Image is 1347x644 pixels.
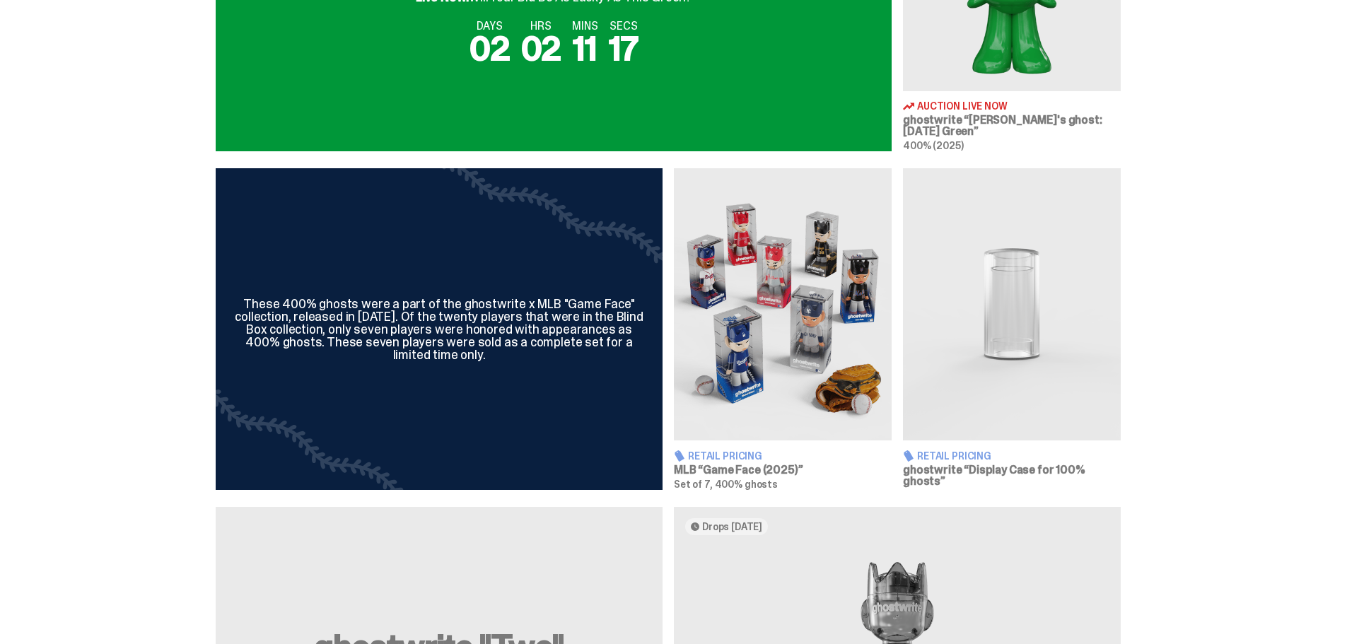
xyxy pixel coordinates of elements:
span: Auction Live Now [917,101,1008,111]
span: 11 [573,26,597,71]
h3: ghostwrite “[PERSON_NAME]'s ghost: [DATE] Green” [903,115,1121,137]
span: DAYS [470,21,510,32]
a: Display Case for 100% ghosts Retail Pricing [903,168,1121,489]
span: SECS [609,21,638,32]
span: 400% (2025) [903,139,963,152]
span: Drops [DATE] [702,521,762,532]
span: MINS [572,21,597,32]
img: Game Face (2025) [674,168,892,440]
h3: ghostwrite “Display Case for 100% ghosts” [903,464,1121,487]
h3: MLB “Game Face (2025)” [674,464,892,476]
span: Set of 7, 400% ghosts [674,478,778,491]
span: Retail Pricing [688,451,762,461]
img: Display Case for 100% ghosts [903,168,1121,440]
span: 02 [521,26,561,71]
div: These 400% ghosts were a part of the ghostwrite x MLB "Game Face" collection, released in [DATE].... [233,298,646,361]
span: Retail Pricing [917,451,991,461]
a: Game Face (2025) Retail Pricing [674,168,892,489]
span: 02 [470,26,510,71]
span: HRS [521,21,561,32]
span: 17 [609,26,638,71]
